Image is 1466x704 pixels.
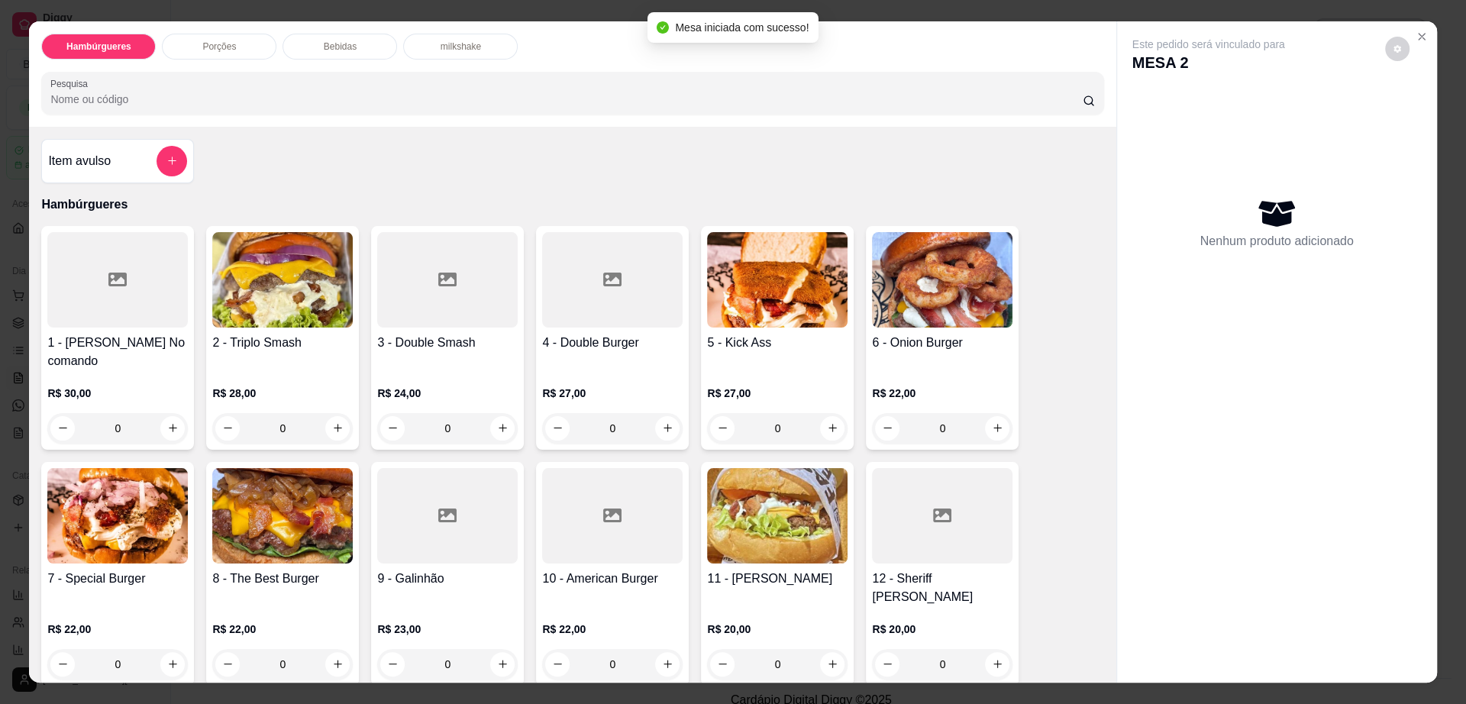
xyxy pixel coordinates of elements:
[212,622,353,637] p: R$ 22,00
[47,570,188,588] h4: 7 - Special Burger
[212,468,353,564] img: product-image
[66,40,131,53] p: Hambúrgueres
[50,92,1083,107] input: Pesquisa
[657,21,669,34] span: check-circle
[212,386,353,401] p: R$ 28,00
[872,334,1012,352] h4: 6 - Onion Burger
[707,468,848,564] img: product-image
[872,232,1012,328] img: product-image
[542,386,683,401] p: R$ 27,00
[212,570,353,588] h4: 8 - The Best Burger
[47,622,188,637] p: R$ 22,00
[872,622,1012,637] p: R$ 20,00
[202,40,236,53] p: Porções
[377,334,518,352] h4: 3 - Double Smash
[542,570,683,588] h4: 10 - American Burger
[212,334,353,352] h4: 2 - Triplo Smash
[441,40,481,53] p: milkshake
[1200,232,1354,250] p: Nenhum produto adicionado
[157,146,187,176] button: add-separate-item
[41,195,1103,214] p: Hambúrgueres
[872,570,1012,606] h4: 12 - Sheriff [PERSON_NAME]
[707,232,848,328] img: product-image
[1132,52,1285,73] p: MESA 2
[1385,37,1409,61] button: decrease-product-quantity
[1132,37,1285,52] p: Este pedido será vinculado para
[872,386,1012,401] p: R$ 22,00
[1409,24,1434,49] button: Close
[377,622,518,637] p: R$ 23,00
[707,334,848,352] h4: 5 - Kick Ass
[47,386,188,401] p: R$ 30,00
[48,152,111,170] h4: Item avulso
[47,334,188,370] h4: 1 - [PERSON_NAME] No comando
[324,40,357,53] p: Bebidas
[212,232,353,328] img: product-image
[50,77,93,90] label: Pesquisa
[707,386,848,401] p: R$ 27,00
[377,386,518,401] p: R$ 24,00
[47,468,188,564] img: product-image
[542,334,683,352] h4: 4 - Double Burger
[542,622,683,637] p: R$ 22,00
[707,622,848,637] p: R$ 20,00
[707,570,848,588] h4: 11 - [PERSON_NAME]
[377,570,518,588] h4: 9 - Galinhão
[675,21,809,34] span: Mesa iniciada com sucesso!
